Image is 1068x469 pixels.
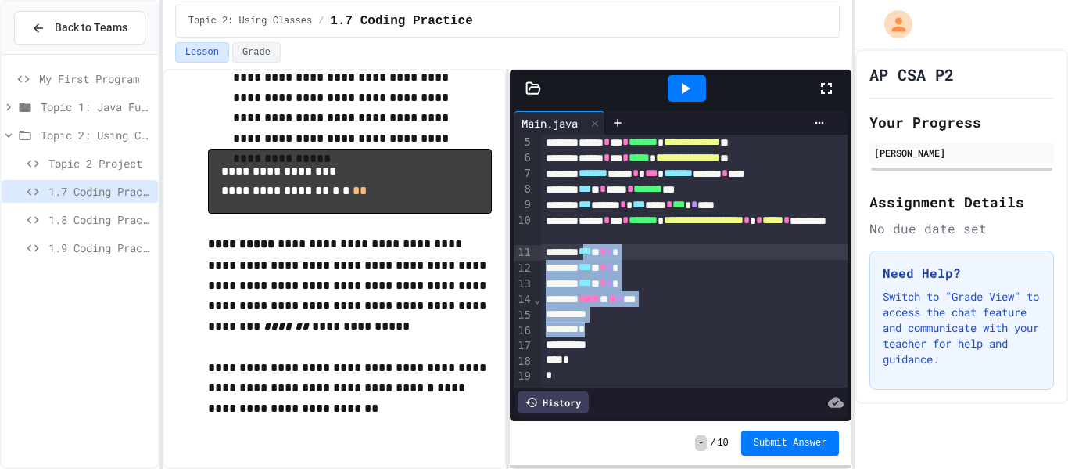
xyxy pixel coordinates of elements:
[514,182,533,197] div: 8
[514,115,586,132] div: Main.java
[41,99,152,115] span: Topic 1: Java Fundamentals
[48,155,152,171] span: Topic 2 Project
[695,435,707,451] span: -
[741,431,840,456] button: Submit Answer
[232,42,281,63] button: Grade
[514,111,605,135] div: Main.java
[188,15,312,27] span: Topic 2: Using Classes
[330,12,472,31] span: 1.7 Coding Practice
[41,127,152,143] span: Topic 2: Using Classes
[514,245,533,261] div: 11
[48,240,152,256] span: 1.9 Coding Practice
[175,42,229,63] button: Lesson
[514,292,533,308] div: 14
[869,63,954,85] h1: AP CSA P2
[533,293,541,305] span: Fold line
[869,219,1054,238] div: No due date set
[514,354,533,370] div: 18
[318,15,324,27] span: /
[48,211,152,228] span: 1.8 Coding Practice
[868,6,916,42] div: My Account
[717,437,728,449] span: 10
[514,323,533,339] div: 16
[514,166,533,182] div: 7
[869,111,1054,133] h2: Your Progress
[514,261,533,276] div: 12
[883,289,1041,367] p: Switch to "Grade View" to access the chat feature and communicate with your teacher for help and ...
[39,70,152,87] span: My First Program
[754,437,827,449] span: Submit Answer
[514,308,533,323] div: 15
[514,197,533,213] div: 9
[514,276,533,292] div: 13
[55,20,127,36] span: Back to Teams
[514,135,533,150] div: 5
[710,437,715,449] span: /
[883,264,1041,283] h3: Need Help?
[514,338,533,354] div: 17
[14,11,145,45] button: Back to Teams
[869,191,1054,213] h2: Assignment Details
[874,146,1049,160] div: [PERSON_NAME]
[514,150,533,166] div: 6
[514,213,533,244] div: 10
[518,391,589,413] div: History
[48,183,152,200] span: 1.7 Coding Practice
[514,369,533,384] div: 19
